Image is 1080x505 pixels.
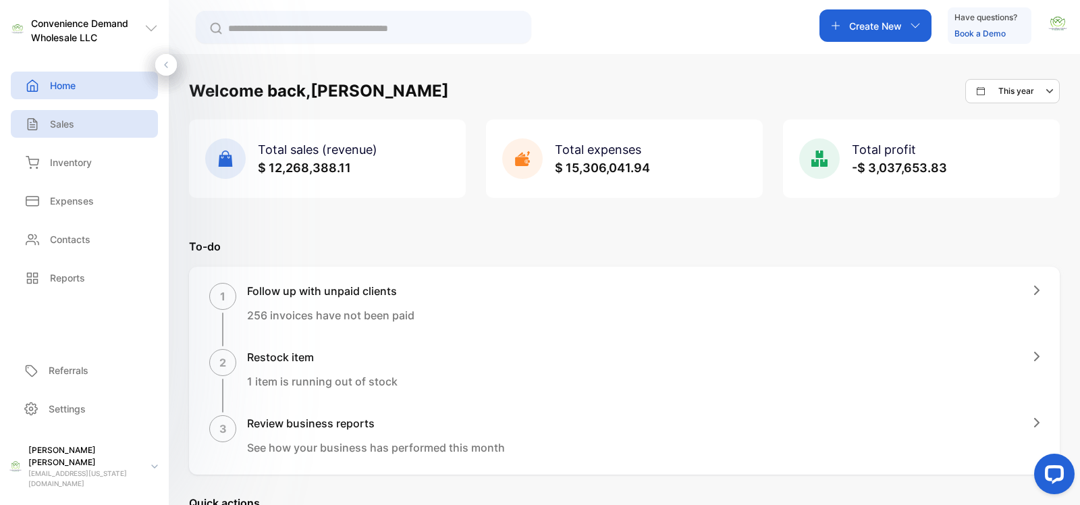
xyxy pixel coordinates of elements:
[50,194,94,208] p: Expenses
[247,307,414,323] p: 256 invoices have not been paid
[28,444,140,469] p: [PERSON_NAME] [PERSON_NAME]
[965,79,1060,103] button: This year
[852,142,916,157] span: Total profit
[50,117,74,131] p: Sales
[1048,14,1068,34] img: avatar
[954,11,1017,24] p: Have questions?
[50,271,85,285] p: Reports
[189,79,449,103] h1: Welcome back, [PERSON_NAME]
[819,9,932,42] button: Create New
[11,22,24,36] img: logo
[28,469,140,489] p: [EMAIL_ADDRESS][US_STATE][DOMAIN_NAME]
[247,283,414,299] h1: Follow up with unpaid clients
[954,28,1006,38] a: Book a Demo
[50,78,76,92] p: Home
[852,161,947,175] span: -$ 3,037,653.83
[31,16,144,45] p: Convenience Demand Wholesale LLC
[247,373,398,390] p: 1 item is running out of stock
[220,288,225,304] p: 1
[247,415,505,431] h1: Review business reports
[258,161,351,175] span: $ 12,268,388.11
[849,19,902,33] p: Create New
[49,363,88,377] p: Referrals
[219,421,227,437] p: 3
[1023,448,1080,505] iframe: LiveChat chat widget
[555,142,641,157] span: Total expenses
[50,155,92,169] p: Inventory
[189,238,1060,255] p: To-do
[219,354,226,371] p: 2
[247,349,398,365] h1: Restock item
[1048,9,1068,42] button: avatar
[49,402,86,416] p: Settings
[8,459,23,474] img: profile
[50,232,90,246] p: Contacts
[247,440,505,456] p: See how your business has performed this month
[555,161,650,175] span: $ 15,306,041.94
[998,85,1034,97] p: This year
[258,142,377,157] span: Total sales (revenue)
